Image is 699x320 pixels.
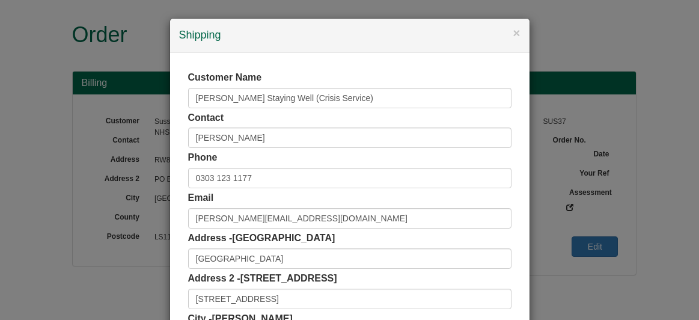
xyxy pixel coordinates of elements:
span: [STREET_ADDRESS] [240,273,337,283]
label: Address - [188,232,335,245]
label: Phone [188,151,218,165]
span: [GEOGRAPHIC_DATA] [232,233,335,243]
h4: Shipping [179,28,520,43]
label: Email [188,191,214,205]
label: Customer Name [188,71,262,85]
label: Address 2 - [188,272,337,286]
button: × [513,26,520,39]
label: Contact [188,111,224,125]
